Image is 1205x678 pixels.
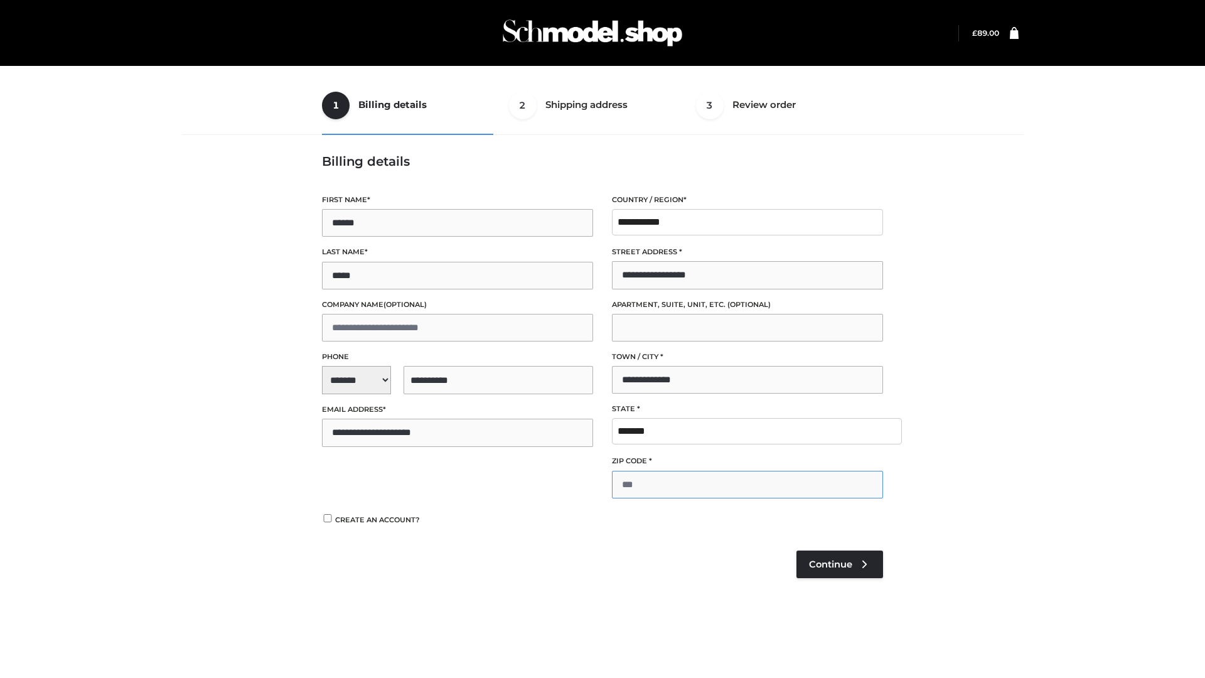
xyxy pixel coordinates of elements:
span: (optional) [727,300,771,309]
h3: Billing details [322,154,883,169]
label: Company name [322,299,593,311]
label: First name [322,194,593,206]
label: Street address [612,246,883,258]
span: Continue [809,559,852,570]
label: Phone [322,351,593,363]
label: Country / Region [612,194,883,206]
a: Continue [796,551,883,578]
span: £ [972,28,977,38]
label: Email address [322,404,593,416]
input: Create an account? [322,514,333,522]
span: Create an account? [335,515,420,524]
label: ZIP Code [612,455,883,467]
label: Town / City [612,351,883,363]
img: Schmodel Admin 964 [498,8,687,58]
label: State [612,403,883,415]
bdi: 89.00 [972,28,999,38]
label: Apartment, suite, unit, etc. [612,299,883,311]
span: (optional) [383,300,427,309]
a: £89.00 [972,28,999,38]
label: Last name [322,246,593,258]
